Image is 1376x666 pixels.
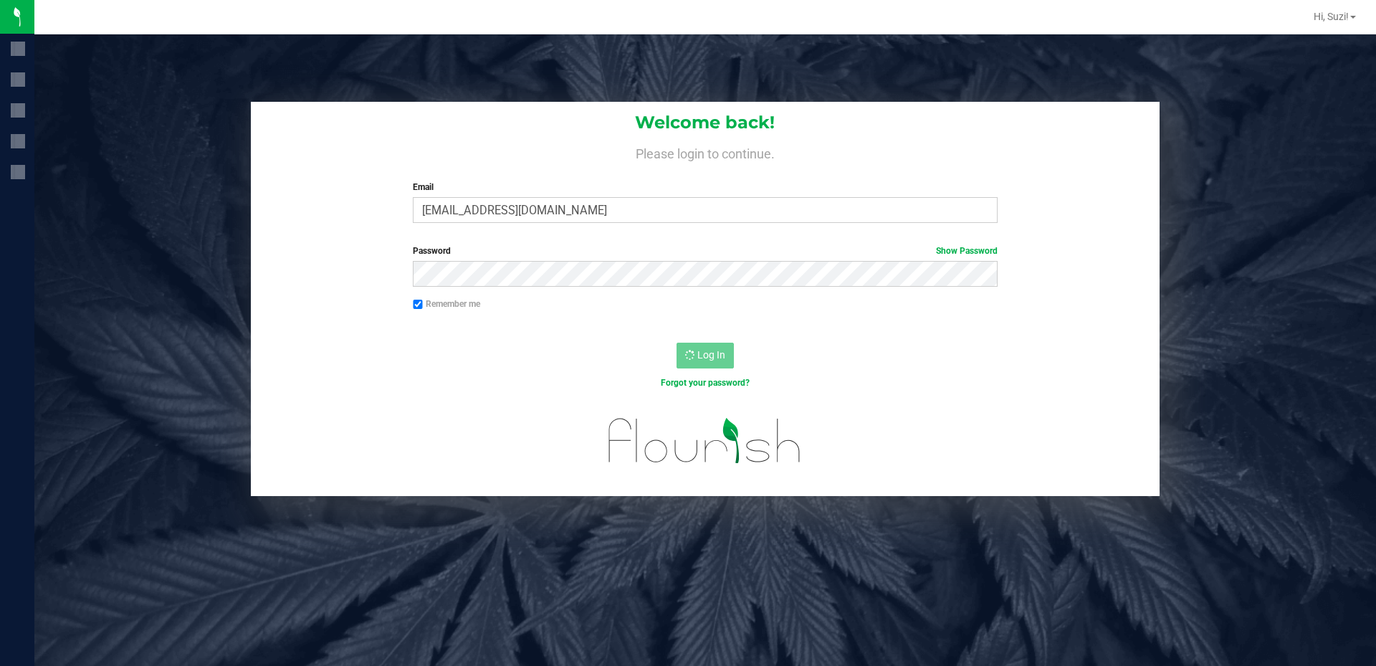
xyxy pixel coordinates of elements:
[677,343,734,368] button: Log In
[697,349,725,361] span: Log In
[251,143,1160,161] h4: Please login to continue.
[413,181,997,194] label: Email
[413,246,451,256] span: Password
[591,404,818,477] img: flourish_logo.svg
[251,113,1160,132] h1: Welcome back!
[661,378,750,388] a: Forgot your password?
[936,246,998,256] a: Show Password
[413,298,480,310] label: Remember me
[413,300,423,310] input: Remember me
[1314,11,1349,22] span: Hi, Suzi!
